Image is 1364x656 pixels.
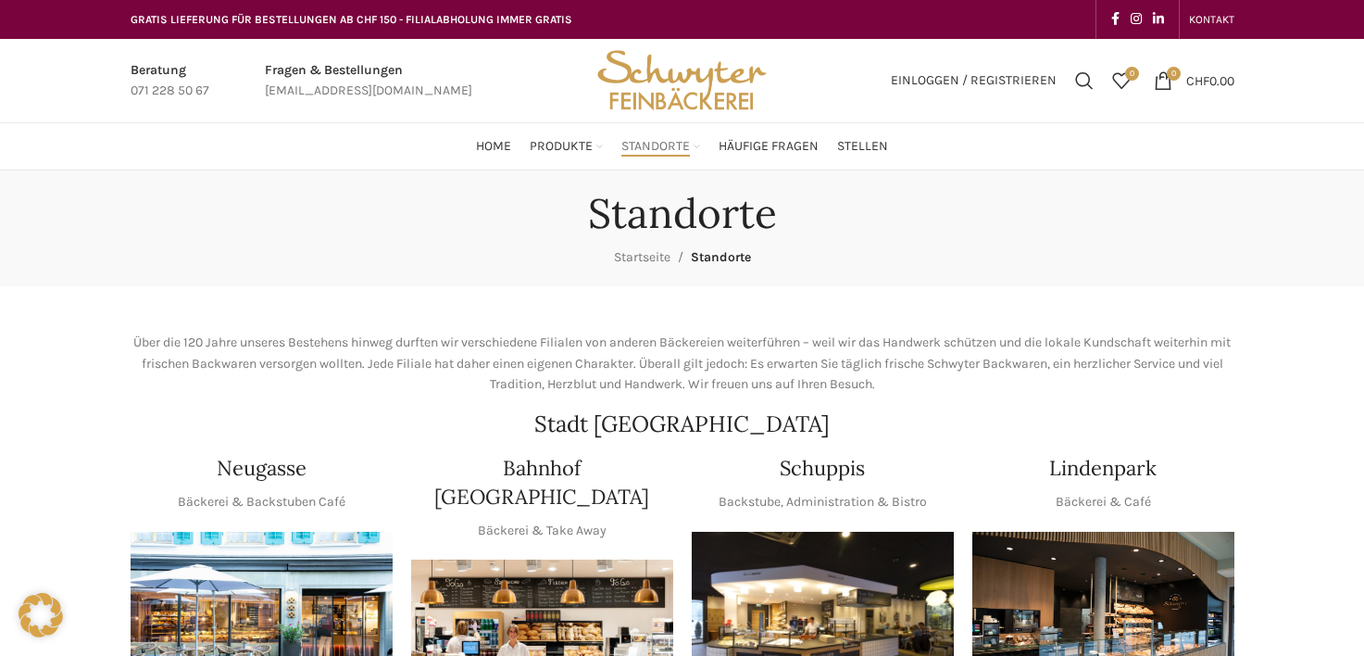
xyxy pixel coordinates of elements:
[1125,6,1147,32] a: Instagram social link
[837,128,888,165] a: Stellen
[121,128,1244,165] div: Main navigation
[1186,72,1234,88] bdi: 0.00
[1189,13,1234,26] span: KONTAKT
[478,521,607,541] p: Bäckerei & Take Away
[1103,62,1140,99] div: Meine Wunschliste
[131,13,572,26] span: GRATIS LIEFERUNG FÜR BESTELLUNGEN AB CHF 150 - FILIALABHOLUNG IMMER GRATIS
[530,128,603,165] a: Produkte
[591,39,772,122] img: Bäckerei Schwyter
[1056,492,1151,512] p: Bäckerei & Café
[1066,62,1103,99] a: Suchen
[719,492,927,512] p: Backstube, Administration & Bistro
[476,138,511,156] span: Home
[1103,62,1140,99] a: 0
[131,60,209,102] a: Infobox link
[621,128,700,165] a: Standorte
[691,249,751,265] span: Standorte
[1145,62,1244,99] a: 0 CHF0.00
[131,333,1234,395] p: Über die 120 Jahre unseres Bestehens hinweg durften wir verschiedene Filialen von anderen Bäckere...
[621,138,690,156] span: Standorte
[411,454,673,511] h4: Bahnhof [GEOGRAPHIC_DATA]
[719,128,819,165] a: Häufige Fragen
[265,60,472,102] a: Infobox link
[591,71,772,87] a: Site logo
[614,249,670,265] a: Startseite
[588,189,777,238] h1: Standorte
[1125,67,1139,81] span: 0
[1049,454,1157,483] h4: Lindenpark
[780,454,865,483] h4: Schuppis
[1180,1,1244,38] div: Secondary navigation
[1167,67,1181,81] span: 0
[719,138,819,156] span: Häufige Fragen
[1106,6,1125,32] a: Facebook social link
[476,128,511,165] a: Home
[1189,1,1234,38] a: KONTAKT
[891,74,1057,87] span: Einloggen / Registrieren
[1147,6,1170,32] a: Linkedin social link
[131,413,1234,435] h2: Stadt [GEOGRAPHIC_DATA]
[530,138,593,156] span: Produkte
[1186,72,1209,88] span: CHF
[178,492,345,512] p: Bäckerei & Backstuben Café
[217,454,307,483] h4: Neugasse
[837,138,888,156] span: Stellen
[882,62,1066,99] a: Einloggen / Registrieren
